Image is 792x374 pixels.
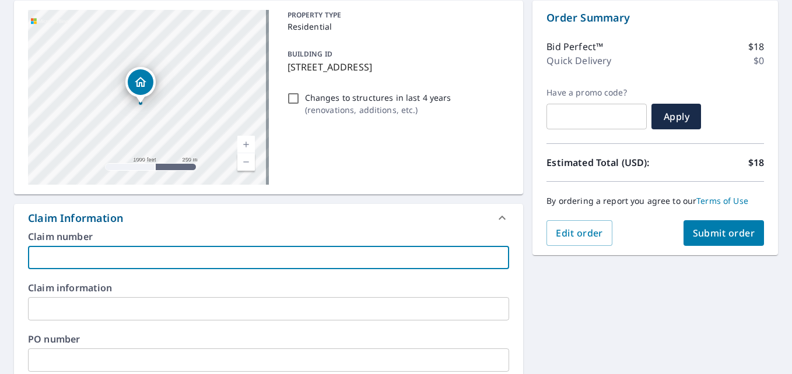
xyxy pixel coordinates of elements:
[546,196,764,206] p: By ordering a report you agree to our
[546,156,655,170] p: Estimated Total (USD):
[237,136,255,153] a: Current Level 15, Zoom In
[288,20,505,33] p: Residential
[546,10,764,26] p: Order Summary
[748,40,764,54] p: $18
[661,110,692,123] span: Apply
[305,104,451,116] p: ( renovations, additions, etc. )
[696,195,748,206] a: Terms of Use
[288,10,505,20] p: PROPERTY TYPE
[14,204,523,232] div: Claim Information
[684,220,765,246] button: Submit order
[651,104,701,129] button: Apply
[546,54,611,68] p: Quick Delivery
[305,91,451,104] p: Changes to structures in last 4 years
[754,54,764,68] p: $0
[748,156,764,170] p: $18
[28,210,123,226] div: Claim Information
[288,60,505,74] p: [STREET_ADDRESS]
[125,67,156,103] div: Dropped pin, building 1, Residential property, 617 Andover Cir Brunswick, OH 44212
[693,227,755,239] span: Submit order
[546,87,647,98] label: Have a promo code?
[28,232,509,241] label: Claim number
[288,49,332,59] p: BUILDING ID
[237,153,255,171] a: Current Level 15, Zoom Out
[28,283,509,292] label: Claim information
[28,334,509,344] label: PO number
[556,227,603,239] span: Edit order
[546,40,603,54] p: Bid Perfect™
[546,220,612,246] button: Edit order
